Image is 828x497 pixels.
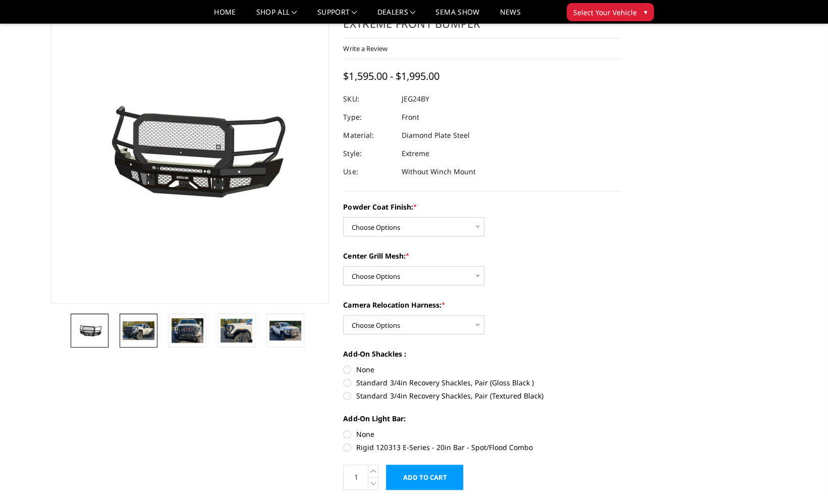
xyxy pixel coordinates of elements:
img: 2024-2025 GMC 2500-3500 - FT Series - Extreme Front Bumper [220,319,252,342]
dt: Type: [343,108,394,126]
dt: Material: [343,126,394,144]
dd: Without Winch Mount [401,163,475,181]
dd: JEG24BY [401,90,429,108]
dt: SKU: [343,90,394,108]
label: Add-On Shackles : [343,349,622,359]
a: Home [214,9,236,23]
a: News [500,9,520,23]
a: Dealers [377,9,416,23]
a: Write a Review [343,44,387,53]
a: Support [317,9,357,23]
label: Add-On Light Bar: [343,413,622,424]
a: SEMA Show [435,9,479,23]
span: $1,595.00 - $1,995.00 [343,69,439,83]
dd: Front [401,108,419,126]
dt: Style: [343,144,394,163]
label: Center Grill Mesh: [343,251,622,261]
dd: Extreme [401,144,429,163]
input: Add to Cart [386,465,463,490]
a: 2024-2025 GMC 2500-3500 - FT Series - Extreme Front Bumper [51,1,329,304]
label: None [343,364,622,375]
label: Camera Relocation Harness: [343,300,622,310]
label: None [343,429,622,439]
img: 2024-2025 GMC 2500-3500 - FT Series - Extreme Front Bumper [172,318,203,343]
button: Select Your Vehicle [567,3,654,21]
dd: Diamond Plate Steel [401,126,469,144]
img: 2024-2025 GMC 2500-3500 - FT Series - Extreme Front Bumper [74,323,105,338]
img: 2024-2025 GMC 2500-3500 - FT Series - Extreme Front Bumper [269,321,301,340]
span: ▾ [644,7,647,17]
img: 2024-2025 GMC 2500-3500 - FT Series - Extreme Front Bumper [123,321,154,340]
a: shop all [256,9,297,23]
label: Rigid 120313 E-Series - 20in Bar - Spot/Flood Combo [343,442,622,453]
label: Standard 3/4in Recovery Shackles, Pair (Textured Black) [343,390,622,401]
dt: Use: [343,163,394,181]
span: Select Your Vehicle [573,7,637,18]
label: Powder Coat Finish: [343,202,622,212]
label: Standard 3/4in Recovery Shackles, Pair (Gloss Black ) [343,377,622,388]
